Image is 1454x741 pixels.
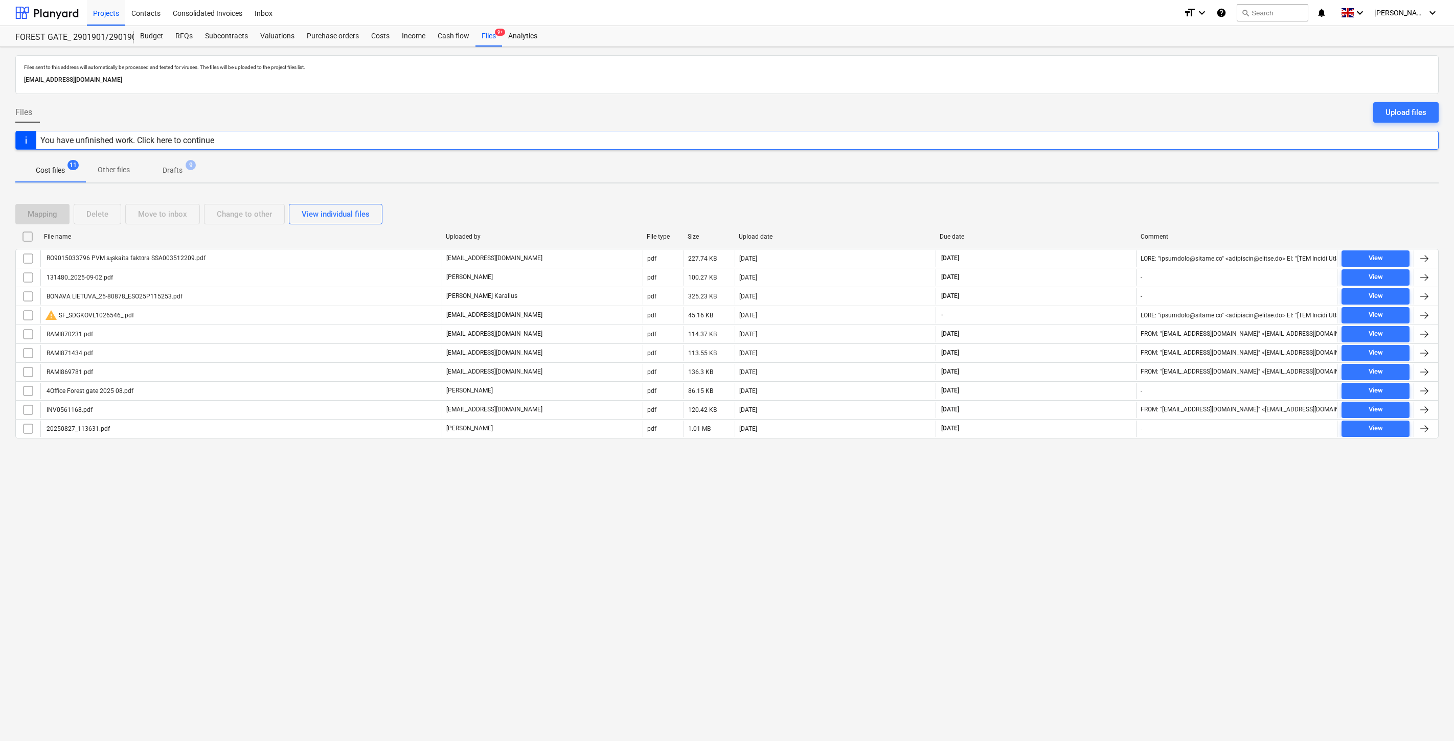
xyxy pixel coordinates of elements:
[199,26,254,47] div: Subcontracts
[1342,250,1410,267] button: View
[1369,385,1383,397] div: View
[940,367,960,376] span: [DATE]
[45,368,93,376] div: RAMI869781.pdf
[1354,7,1366,19] i: keyboard_arrow_down
[24,64,1430,71] p: Files sent to this address will automatically be processed and tested for viruses. The files will...
[45,387,133,395] div: 4Office Forest gate 2025 08.pdf
[1216,7,1226,19] i: Knowledge base
[1373,102,1439,123] button: Upload files
[647,293,656,300] div: pdf
[739,233,932,240] div: Upload date
[1369,366,1383,378] div: View
[647,233,679,240] div: File type
[647,406,656,413] div: pdf
[1369,252,1383,264] div: View
[45,406,93,413] div: INV0561168.pdf
[45,331,93,338] div: RAMI870231.pdf
[45,350,93,357] div: RAMI871434.pdf
[169,26,199,47] a: RFQs
[1141,387,1142,395] div: -
[1369,271,1383,283] div: View
[1369,309,1383,321] div: View
[1342,307,1410,323] button: View
[1141,233,1333,240] div: Comment
[45,293,183,300] div: BONAVA LIETUVA_25-80878_ESO25P115253.pdf
[40,135,214,145] div: You have unfinished work. Click here to continue
[688,233,731,240] div: Size
[688,293,717,300] div: 325.23 KB
[1237,4,1308,21] button: Search
[940,273,960,282] span: [DATE]
[940,349,960,357] span: [DATE]
[15,106,32,119] span: Files
[446,367,542,376] p: [EMAIL_ADDRESS][DOMAIN_NAME]
[940,424,960,433] span: [DATE]
[36,165,65,176] p: Cost files
[1369,328,1383,340] div: View
[502,26,543,47] a: Analytics
[1141,274,1142,281] div: -
[739,255,757,262] div: [DATE]
[1369,423,1383,434] div: View
[44,233,438,240] div: File name
[647,255,656,262] div: pdf
[739,368,757,376] div: [DATE]
[1342,402,1410,418] button: View
[688,406,717,413] div: 120.42 KB
[1316,7,1327,19] i: notifications
[739,312,757,319] div: [DATE]
[301,26,365,47] a: Purchase orders
[446,424,493,433] p: [PERSON_NAME]
[739,293,757,300] div: [DATE]
[1342,269,1410,286] button: View
[1342,326,1410,342] button: View
[446,405,542,414] p: [EMAIL_ADDRESS][DOMAIN_NAME]
[1342,288,1410,305] button: View
[940,254,960,263] span: [DATE]
[495,29,505,36] span: 9+
[739,406,757,413] div: [DATE]
[940,386,960,395] span: [DATE]
[431,26,475,47] a: Cash flow
[134,26,169,47] a: Budget
[45,425,110,432] div: 20250827_113631.pdf
[1374,9,1425,17] span: [PERSON_NAME]
[647,312,656,319] div: pdf
[446,349,542,357] p: [EMAIL_ADDRESS][DOMAIN_NAME]
[446,330,542,338] p: [EMAIL_ADDRESS][DOMAIN_NAME]
[940,311,944,319] span: -
[396,26,431,47] div: Income
[289,204,382,224] button: View individual files
[446,311,542,319] p: [EMAIL_ADDRESS][DOMAIN_NAME]
[365,26,396,47] a: Costs
[1403,692,1454,741] iframe: Chat Widget
[688,350,717,357] div: 113.55 KB
[739,350,757,357] div: [DATE]
[1369,347,1383,359] div: View
[940,233,1132,240] div: Due date
[1141,293,1142,300] div: -
[446,273,493,282] p: [PERSON_NAME]
[1342,364,1410,380] button: View
[15,32,122,43] div: FOREST GATE_ 2901901/2901902/2901903
[45,309,134,321] div: SF_SDGKOVL1026546_.pdf
[163,165,183,176] p: Drafts
[67,160,79,170] span: 11
[688,331,717,338] div: 114.37 KB
[739,387,757,395] div: [DATE]
[940,292,960,300] span: [DATE]
[1369,404,1383,415] div: View
[688,387,713,395] div: 86.15 KB
[688,425,711,432] div: 1.01 MB
[45,309,57,321] span: warning
[45,274,113,281] div: 131480_2025-09-02.pdf
[647,331,656,338] div: pdf
[98,165,130,175] p: Other files
[688,274,717,281] div: 100.27 KB
[647,274,656,281] div: pdf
